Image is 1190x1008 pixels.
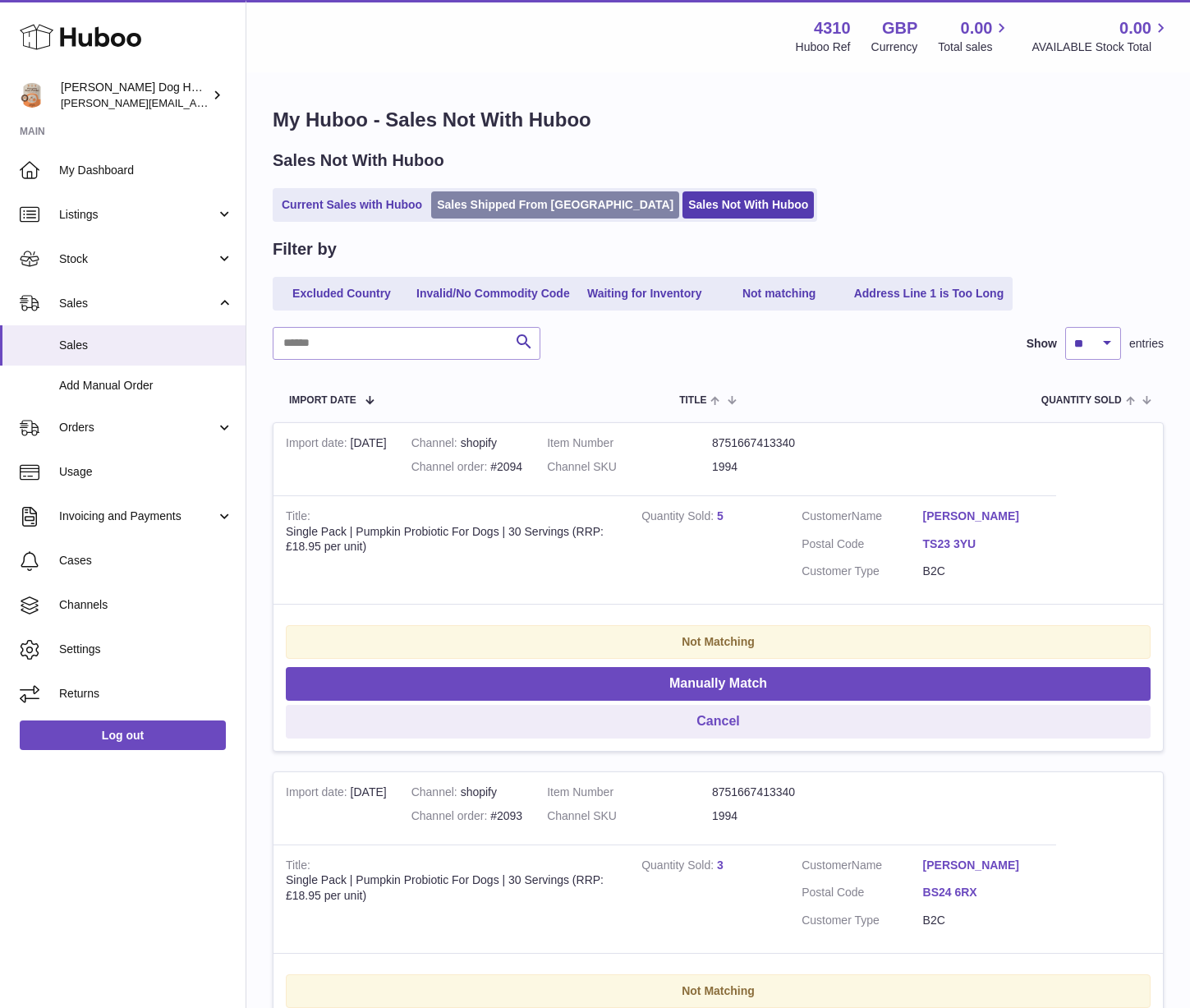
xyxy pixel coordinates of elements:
[273,150,444,172] h2: Sales Not With Huboo
[59,207,216,223] span: Listings
[641,858,717,876] strong: Quantity Sold
[679,395,706,406] span: Title
[286,705,1151,739] button: Cancel
[411,785,461,803] strong: Channel
[547,459,712,475] dt: Channel SKU
[411,808,522,824] div: #2093
[273,238,337,260] h2: Filter by
[59,420,216,435] span: Orders
[802,509,922,528] dt: Name
[286,785,351,803] strong: Import date
[882,17,917,39] strong: GBP
[20,83,44,108] img: toby@hackneydoghouse.com
[1031,17,1170,55] a: 0.00 AVAILABLE Stock Total
[59,597,233,613] span: Channels
[802,536,922,556] dt: Postal Code
[276,280,407,307] a: Excluded Country
[579,280,710,307] a: Waiting for Inventory
[59,163,233,178] span: My Dashboard
[1129,336,1164,352] span: entries
[802,858,852,872] span: Customer
[411,280,576,307] a: Invalid/No Commodity Code
[682,191,814,219] a: Sales Not With Huboo
[289,395,356,406] span: Import date
[796,39,851,55] div: Huboo Ref
[712,808,877,824] dd: 1994
[712,435,877,451] dd: 8751667413340
[431,191,679,219] a: Sales Shipped From [GEOGRAPHIC_DATA]
[547,808,712,824] dt: Channel SKU
[712,785,877,800] dd: 8751667413340
[61,80,209,111] div: [PERSON_NAME] Dog House
[59,251,216,267] span: Stock
[286,667,1151,701] button: Manually Match
[717,858,724,872] a: 3
[61,96,329,109] span: [PERSON_NAME][EMAIL_ADDRESS][DOMAIN_NAME]
[286,509,310,527] strong: Title
[273,772,399,845] td: [DATE]
[802,913,922,928] dt: Customer Type
[717,509,724,522] a: 5
[411,436,461,453] strong: Channel
[286,872,617,904] div: Single Pack | Pumpkin Probiotic For Dogs | 30 Servings (RRP: £18.95 per unit)
[547,435,712,451] dt: Item Number
[641,509,717,527] strong: Quantity Sold
[1031,39,1170,55] span: AVAILABLE Stock Total
[59,642,233,657] span: Settings
[286,436,351,453] strong: Import date
[814,17,851,39] strong: 4310
[59,338,233,353] span: Sales
[938,17,1011,55] a: 0.00 Total sales
[20,720,226,750] a: Log out
[59,464,233,480] span: Usage
[712,459,877,475] dd: 1994
[276,191,428,219] a: Current Sales with Huboo
[938,39,1011,55] span: Total sales
[273,423,399,495] td: [DATE]
[547,785,712,800] dt: Item Number
[682,635,755,648] strong: Not Matching
[923,858,1044,873] a: [PERSON_NAME]
[411,435,522,451] div: shopify
[59,378,233,394] span: Add Manual Order
[1119,17,1151,39] span: 0.00
[848,280,1010,307] a: Address Line 1 is Too Long
[802,858,922,877] dt: Name
[923,536,1044,552] a: TS23 3YU
[59,686,233,702] span: Returns
[802,885,922,904] dt: Postal Code
[923,885,1044,900] a: BS24 6RX
[286,524,617,555] div: Single Pack | Pumpkin Probiotic For Dogs | 30 Servings (RRP: £18.95 per unit)
[411,460,491,477] strong: Channel order
[59,509,216,524] span: Invoicing and Payments
[923,564,1044,579] dd: B2C
[802,509,852,522] span: Customer
[961,17,993,39] span: 0.00
[923,509,1044,524] a: [PERSON_NAME]
[411,809,491,826] strong: Channel order
[802,564,922,579] dt: Customer Type
[1041,395,1122,406] span: Quantity Sold
[923,913,1044,928] dd: B2C
[411,785,522,800] div: shopify
[714,280,845,307] a: Not matching
[682,984,755,997] strong: Not Matching
[1027,336,1057,352] label: Show
[59,296,216,311] span: Sales
[286,858,310,876] strong: Title
[273,107,1164,133] h1: My Huboo - Sales Not With Huboo
[411,459,522,475] div: #2094
[871,39,918,55] div: Currency
[59,553,233,568] span: Cases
